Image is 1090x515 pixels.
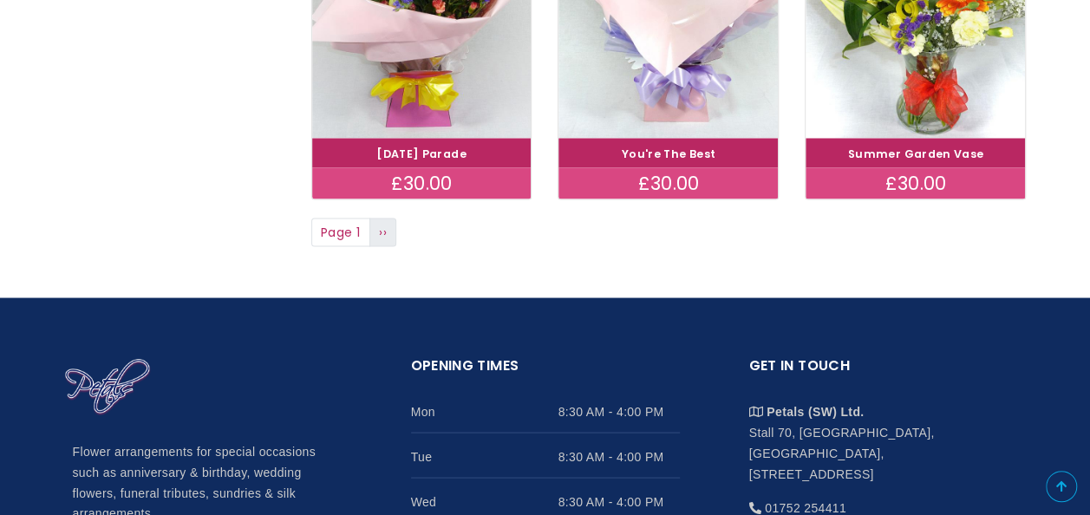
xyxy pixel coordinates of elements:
li: Stall 70, [GEOGRAPHIC_DATA], [GEOGRAPHIC_DATA], [STREET_ADDRESS] [749,388,1018,484]
nav: Page navigation [311,218,1027,247]
span: Page 1 [311,218,370,247]
div: £30.00 [312,167,532,199]
span: ›› [379,223,387,240]
a: You're The Best [622,146,715,160]
strong: Petals (SW) Ltd. [767,404,864,418]
a: [DATE] Parade [376,146,467,160]
span: 8:30 AM - 4:00 PM [558,446,680,466]
span: 8:30 AM - 4:00 PM [558,401,680,421]
h2: Opening Times [411,354,680,388]
img: Home [64,357,151,416]
div: £30.00 [806,167,1025,199]
li: Tue [411,433,680,478]
h2: Get in touch [749,354,1018,388]
span: 8:30 AM - 4:00 PM [558,491,680,512]
li: Mon [411,388,680,433]
a: Summer Garden Vase [848,146,983,160]
div: £30.00 [558,167,778,199]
